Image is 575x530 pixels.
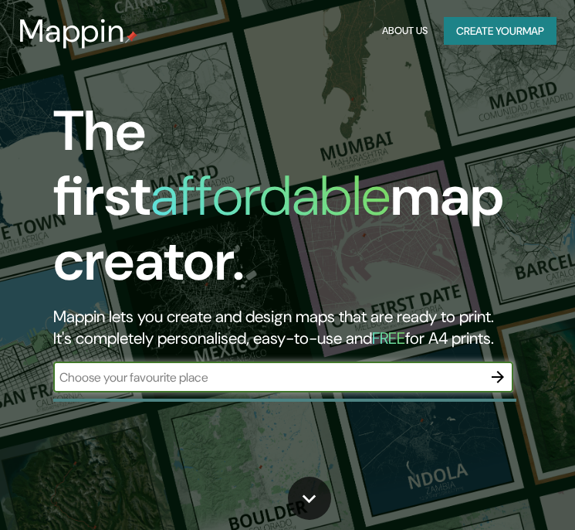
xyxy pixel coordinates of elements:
h1: affordable [151,160,391,232]
img: mappin-pin [125,31,137,43]
button: About Us [378,17,431,46]
h5: FREE [372,328,405,349]
h3: Mappin [19,12,125,49]
input: Choose your favourite place [53,369,482,386]
button: Create yourmap [444,17,556,46]
h2: Mappin lets you create and design maps that are ready to print. It's completely personalised, eas... [53,306,513,349]
h1: The first map creator. [53,99,513,306]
